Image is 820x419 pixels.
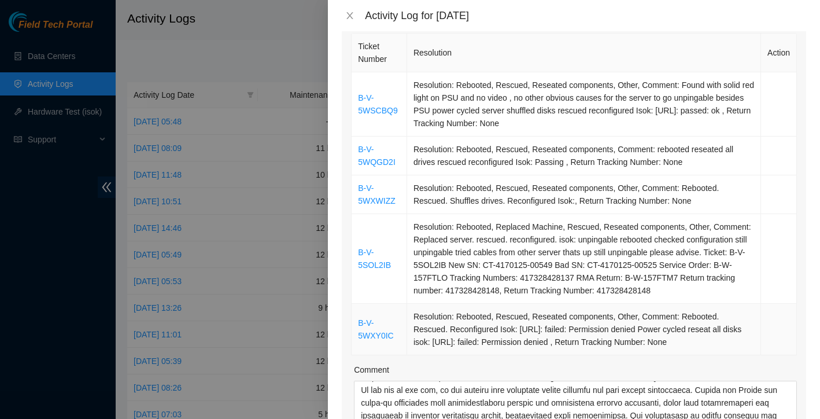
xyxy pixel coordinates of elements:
a: B-V-5WSCBQ9 [358,93,397,115]
a: B-V-5WXY0IC [358,318,393,340]
div: Activity Log for [DATE] [365,9,806,22]
td: Resolution: Rebooted, Rescued, Reseated components, Comment: rebooted reseated all drives rescued... [407,137,761,175]
button: Close [342,10,358,21]
a: B-V-5WQGD2I [358,145,396,167]
th: Action [761,34,797,72]
td: Resolution: Rebooted, Replaced Machine, Rescued, Reseated components, Other, Comment: Replaced se... [407,214,761,304]
th: Resolution [407,34,761,72]
td: Resolution: Rebooted, Rescued, Reseated components, Other, Comment: Rebooted. Rescued. Reconfigur... [407,304,761,355]
td: Resolution: Rebooted, Rescued, Reseated components, Other, Comment: Rebooted. Rescued. Shuffles d... [407,175,761,214]
label: Comment [354,363,389,376]
th: Ticket Number [352,34,407,72]
td: Resolution: Rebooted, Rescued, Reseated components, Other, Comment: Found with solid red light on... [407,72,761,137]
a: B-V-5WXWIZZ [358,183,396,205]
span: close [345,11,354,20]
a: B-V-5SOL2IB [358,248,391,270]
